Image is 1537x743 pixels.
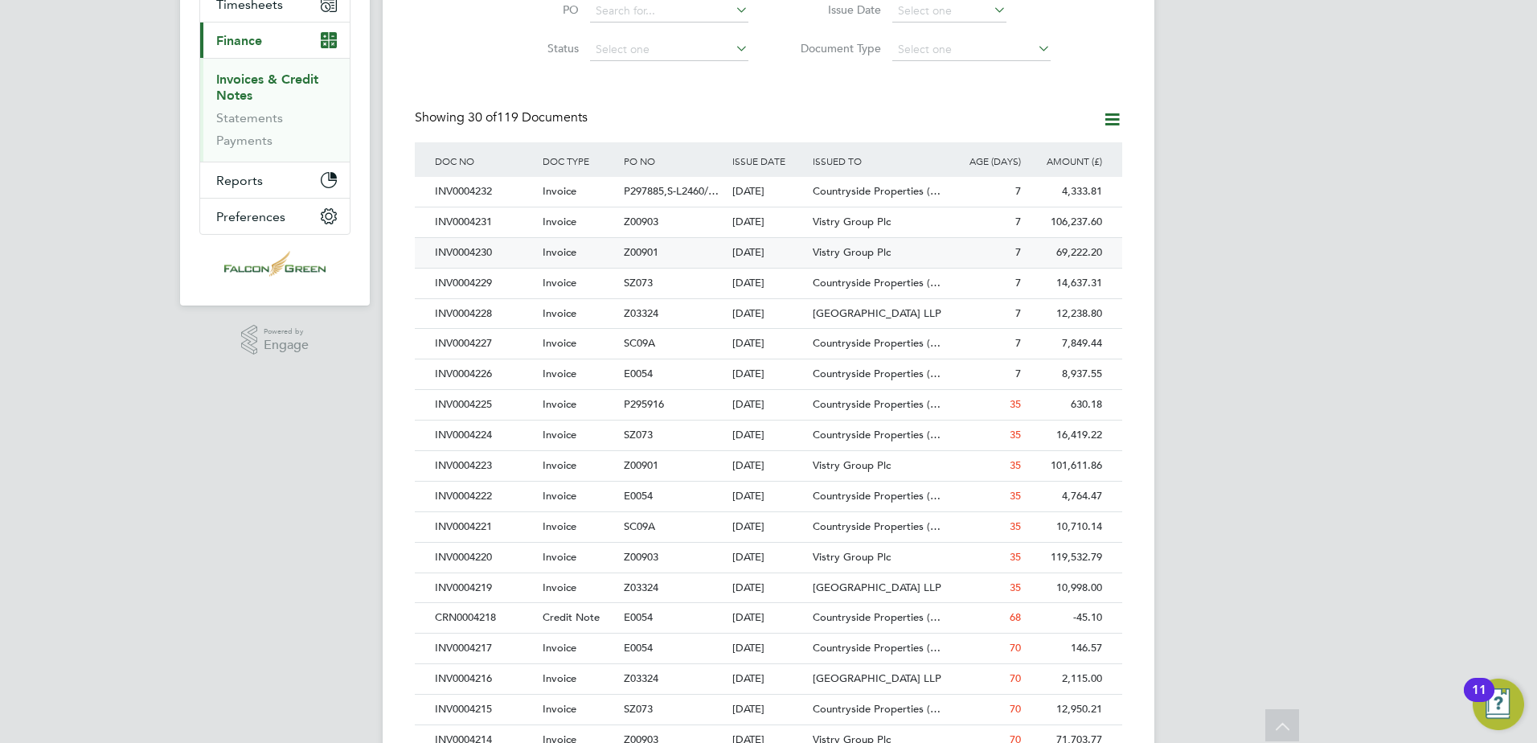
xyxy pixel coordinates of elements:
div: 10,998.00 [1025,573,1106,603]
span: 35 [1010,550,1021,564]
span: SZ073 [624,276,653,289]
label: PO [486,2,579,17]
span: Invoice [543,702,576,716]
span: Powered by [264,325,309,339]
span: Vistry Group Plc [813,458,891,472]
a: Powered byEngage [241,325,309,355]
span: 70 [1010,641,1021,655]
div: 10,710.14 [1025,512,1106,542]
span: 7 [1015,306,1021,320]
div: INV0004230 [431,238,539,268]
div: 119,532.79 [1025,543,1106,573]
button: Reports [200,162,350,198]
span: 7 [1015,276,1021,289]
span: [GEOGRAPHIC_DATA] LLP [813,581,941,594]
div: [DATE] [728,329,809,359]
span: Invoice [543,581,576,594]
div: AMOUNT (£) [1025,142,1106,179]
div: DOC NO [431,142,539,179]
span: Invoice [543,367,576,380]
div: INV0004227 [431,329,539,359]
span: Countryside Properties (… [813,702,941,716]
a: Payments [216,133,273,148]
div: [DATE] [728,390,809,420]
span: 68 [1010,610,1021,624]
div: INV0004225 [431,390,539,420]
div: INV0004216 [431,664,539,694]
span: 35 [1010,458,1021,472]
label: Issue Date [789,2,881,17]
span: 35 [1010,489,1021,503]
span: SC09A [624,336,655,350]
div: [DATE] [728,695,809,725]
div: INV0004226 [431,359,539,389]
div: [DATE] [728,299,809,329]
span: 119 Documents [468,109,588,125]
span: Countryside Properties (… [813,519,941,533]
span: Countryside Properties (… [813,397,941,411]
div: [DATE] [728,664,809,694]
span: P297885,S-L2460/… [624,184,719,198]
div: ISSUED TO [809,142,944,179]
div: INV0004219 [431,573,539,603]
span: Invoice [543,276,576,289]
button: Finance [200,23,350,58]
label: Document Type [789,41,881,55]
span: Invoice [543,336,576,350]
span: Preferences [216,209,285,224]
div: INV0004221 [431,512,539,542]
span: 70 [1010,671,1021,685]
span: E0054 [624,641,653,655]
div: 69,222.20 [1025,238,1106,268]
span: Finance [216,33,262,48]
span: Invoice [543,671,576,685]
button: Open Resource Center, 11 new notifications [1473,679,1524,730]
span: Invoice [543,641,576,655]
span: Countryside Properties (… [813,276,941,289]
span: Invoice [543,245,576,259]
div: [DATE] [728,451,809,481]
span: Z00903 [624,550,658,564]
div: 16,419.22 [1025,421,1106,450]
div: Finance [200,58,350,162]
div: [DATE] [728,634,809,663]
div: PO NO [620,142,728,179]
div: [DATE] [728,603,809,633]
span: Z00901 [624,458,658,472]
span: Countryside Properties (… [813,336,941,350]
div: INV0004223 [431,451,539,481]
span: Vistry Group Plc [813,550,891,564]
div: 8,937.55 [1025,359,1106,389]
div: INV0004229 [431,269,539,298]
span: Vistry Group Plc [813,245,891,259]
div: 4,333.81 [1025,177,1106,207]
span: Z03324 [624,306,658,320]
span: [GEOGRAPHIC_DATA] LLP [813,306,941,320]
img: falcongreen-logo-retina.png [224,251,326,277]
div: 12,950.21 [1025,695,1106,725]
span: Z00901 [624,245,658,259]
span: Countryside Properties (… [813,489,941,503]
div: INV0004215 [431,695,539,725]
span: 7 [1015,336,1021,350]
span: Engage [264,339,309,352]
div: [DATE] [728,512,809,542]
span: Invoice [543,215,576,228]
div: 106,237.60 [1025,207,1106,237]
span: SZ073 [624,428,653,441]
div: ISSUE DATE [728,142,809,179]
div: 146.57 [1025,634,1106,663]
div: [DATE] [728,269,809,298]
span: 35 [1010,519,1021,533]
div: 2,115.00 [1025,664,1106,694]
a: Go to home page [199,251,350,277]
span: Countryside Properties (… [813,641,941,655]
span: 7 [1015,215,1021,228]
span: Invoice [543,489,576,503]
span: 70 [1010,702,1021,716]
span: Invoice [543,550,576,564]
span: P295916 [624,397,664,411]
a: Invoices & Credit Notes [216,72,318,103]
div: Showing [415,109,591,126]
div: -45.10 [1025,603,1106,633]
